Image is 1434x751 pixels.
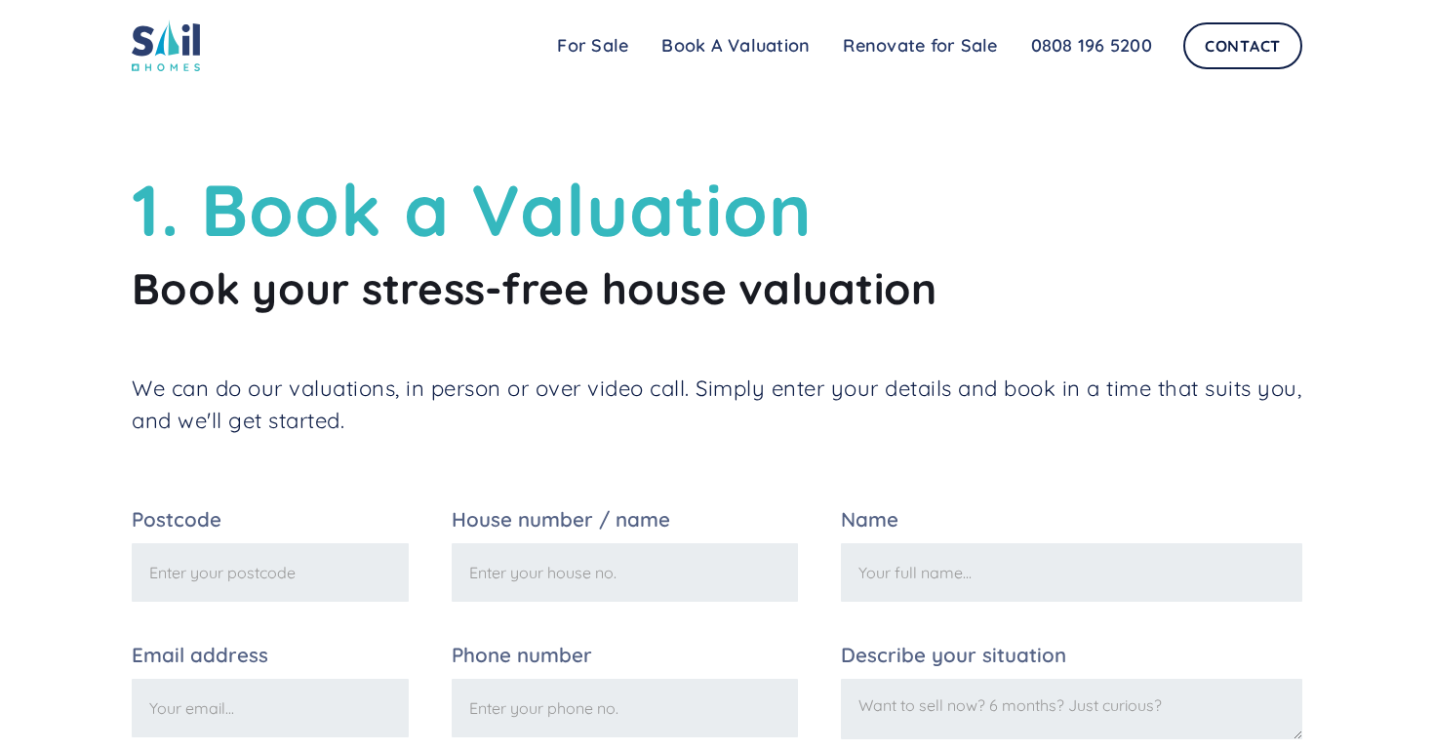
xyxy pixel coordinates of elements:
h2: Book your stress-free house valuation [132,261,1302,315]
a: Book A Valuation [645,26,826,65]
input: Enter your house no. [452,543,798,602]
input: Your email... [132,679,409,737]
label: House number / name [452,509,798,530]
a: For Sale [540,26,645,65]
p: We can do our valuations, in person or over video call. Simply enter your details and book in a t... [132,373,1302,437]
input: Enter your phone no. [452,679,798,737]
label: Postcode [132,509,409,530]
img: sail home logo colored [132,20,200,71]
label: Phone number [452,645,798,665]
label: Name [841,509,1302,530]
a: 0808 196 5200 [1015,26,1169,65]
h1: 1. Book a Valuation [132,166,1302,252]
label: Email address [132,645,409,665]
input: Your full name... [841,543,1302,602]
a: Renovate for Sale [826,26,1014,65]
a: Contact [1183,22,1302,69]
label: Describe your situation [841,645,1302,665]
input: Enter your postcode [132,543,409,602]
